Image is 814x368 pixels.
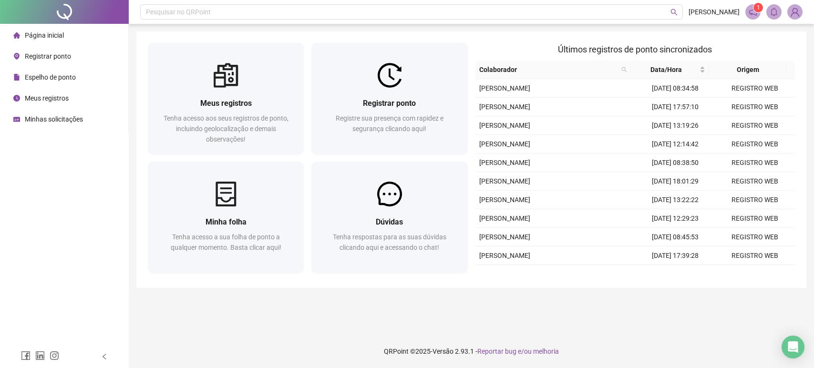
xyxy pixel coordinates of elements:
td: [DATE] 08:34:58 [635,79,715,98]
td: REGISTRO WEB [715,153,795,172]
span: [PERSON_NAME] [479,215,530,222]
td: [DATE] 13:19:26 [635,116,715,135]
span: facebook [21,351,31,360]
span: Página inicial [25,31,64,39]
span: [PERSON_NAME] [479,140,530,148]
span: Registrar ponto [363,99,416,108]
span: bell [770,8,778,16]
span: [PERSON_NAME] [479,103,530,111]
td: REGISTRO WEB [715,116,795,135]
span: clock-circle [13,95,20,102]
span: Meus registros [200,99,252,108]
span: Tenha acesso a sua folha de ponto a qualquer momento. Basta clicar aqui! [171,233,281,251]
td: [DATE] 13:20:34 [635,265,715,284]
a: Minha folhaTenha acesso a sua folha de ponto a qualquer momento. Basta clicar aqui! [148,162,304,273]
span: Tenha acesso aos seus registros de ponto, incluindo geolocalização e demais observações! [164,114,289,143]
td: [DATE] 13:22:22 [635,191,715,209]
span: Meus registros [25,94,69,102]
th: Data/Hora [631,61,709,79]
span: search [619,62,629,77]
span: [PERSON_NAME] [479,196,530,204]
th: Origem [709,61,787,79]
td: REGISTRO WEB [715,209,795,228]
span: Reportar bug e/ou melhoria [477,348,559,355]
span: file [13,74,20,81]
a: DúvidasTenha respostas para as suas dúvidas clicando aqui e acessando o chat! [311,162,467,273]
div: Open Intercom Messenger [782,336,804,358]
span: Minha folha [206,217,247,226]
a: Meus registrosTenha acesso aos seus registros de ponto, incluindo geolocalização e demais observa... [148,43,304,154]
a: Registrar pontoRegistre sua presença com rapidez e segurança clicando aqui! [311,43,467,154]
td: REGISTRO WEB [715,135,795,153]
span: schedule [13,116,20,123]
td: REGISTRO WEB [715,172,795,191]
span: environment [13,53,20,60]
span: left [101,353,108,360]
td: [DATE] 12:14:42 [635,135,715,153]
td: [DATE] 17:57:10 [635,98,715,116]
footer: QRPoint © 2025 - 2.93.1 - [129,335,814,368]
span: Tenha respostas para as suas dúvidas clicando aqui e acessando o chat! [333,233,446,251]
span: Espelho de ponto [25,73,76,81]
span: linkedin [35,351,45,360]
span: [PERSON_NAME] [479,84,530,92]
span: Registre sua presença com rapidez e segurança clicando aqui! [336,114,443,133]
span: [PERSON_NAME] [479,159,530,166]
span: [PERSON_NAME] [479,122,530,129]
span: Data/Hora [635,64,697,75]
span: 1 [757,4,760,11]
span: Dúvidas [376,217,403,226]
span: Registrar ponto [25,52,71,60]
td: [DATE] 08:38:50 [635,153,715,172]
span: [PERSON_NAME] [479,177,530,185]
span: instagram [50,351,59,360]
span: [PERSON_NAME] [479,233,530,241]
td: REGISTRO WEB [715,265,795,284]
td: [DATE] 17:39:28 [635,246,715,265]
span: search [621,67,627,72]
span: [PERSON_NAME] [689,7,740,17]
td: REGISTRO WEB [715,246,795,265]
img: 57921 [788,5,802,19]
span: notification [749,8,757,16]
td: REGISTRO WEB [715,228,795,246]
td: [DATE] 12:29:23 [635,209,715,228]
span: Versão [433,348,453,355]
span: home [13,32,20,39]
span: [PERSON_NAME] [479,252,530,259]
td: REGISTRO WEB [715,191,795,209]
span: Colaborador [479,64,618,75]
span: search [670,9,678,16]
td: [DATE] 18:01:29 [635,172,715,191]
span: Minhas solicitações [25,115,83,123]
span: Últimos registros de ponto sincronizados [558,44,712,54]
td: REGISTRO WEB [715,79,795,98]
td: REGISTRO WEB [715,98,795,116]
sup: 1 [753,3,763,12]
td: [DATE] 08:45:53 [635,228,715,246]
